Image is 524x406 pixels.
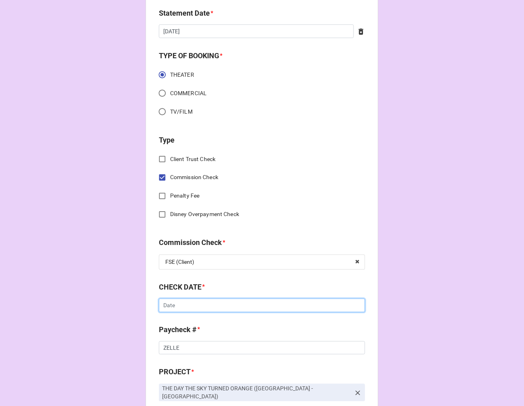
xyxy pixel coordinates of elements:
[170,71,194,79] span: THEATER
[159,324,197,336] label: Paycheck #
[170,173,218,182] span: Commission Check
[159,282,201,293] label: CHECK DATE
[159,237,222,249] label: Commission Check
[170,192,199,200] span: Penalty Fee
[159,24,354,38] input: Date
[165,259,194,265] div: FSE (Client)
[159,135,175,146] label: Type
[170,210,239,219] span: Disney Overpayment Check
[170,155,215,163] span: Client Trust Check
[159,50,219,61] label: TYPE OF BOOKING
[159,8,210,19] label: Statement Date
[159,367,191,378] label: PROJECT
[170,89,207,98] span: COMMERCIAL
[170,108,193,116] span: TV/FILM
[159,299,365,312] input: Date
[162,385,351,401] p: THE DAY THE SKY TURNED ORANGE ([GEOGRAPHIC_DATA] - [GEOGRAPHIC_DATA])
